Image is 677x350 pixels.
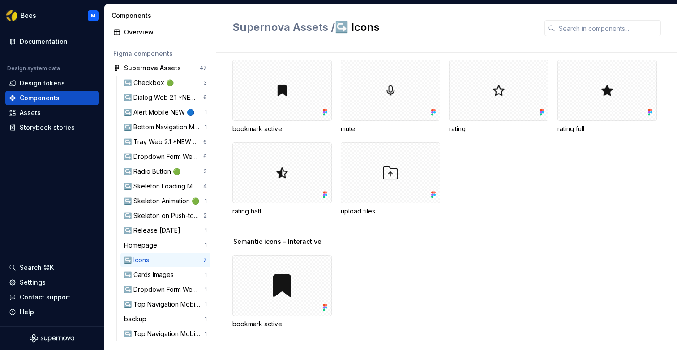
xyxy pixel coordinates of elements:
button: Help [5,305,99,319]
div: 6 [203,153,207,160]
a: ↪️ Dialog Web 2.1 *NEW 🔵6 [120,90,210,105]
a: Design tokens [5,76,99,90]
div: Overview [124,28,207,37]
div: Homepage [124,241,161,250]
div: Settings [20,278,46,287]
div: rating half [232,142,332,216]
div: bookmark active [232,320,332,329]
a: ↪️ Icons7 [120,253,210,267]
div: Contact support [20,293,70,302]
a: ↪️ Release [DATE]1 [120,223,210,238]
div: 1 [205,227,207,234]
div: bookmark active [232,124,332,133]
a: Documentation [5,34,99,49]
div: upload files [341,207,440,216]
span: Supernova Assets / [232,21,335,34]
div: Supernova Assets [124,64,181,73]
a: ↪️ Top Navigation Mobile HOME *NEW 🟠1 [120,297,210,312]
div: Assets [20,108,41,117]
div: rating full [557,60,657,133]
div: 1 [205,330,207,337]
div: rating half [232,207,332,216]
div: ↪️ Dropdown Form Web 🟠 [124,285,205,294]
h2: ↪️ Icons [232,20,534,34]
div: ↪️ Cards Images [124,270,177,279]
div: M [91,12,95,19]
div: 1 [205,109,207,116]
div: Components [111,11,212,20]
div: ↪️ Checkbox 🟢 [124,78,177,87]
div: 1 [205,124,207,131]
div: 1 [205,316,207,323]
div: ↪️ Skeleton Loading Methods 🟢 [124,182,203,191]
div: 3 [203,168,207,175]
div: ↪️ Dialog Web 2.1 *NEW 🔵 [124,93,203,102]
div: ↪️ Icons [124,256,153,265]
div: ↪️ Release [DATE] [124,226,184,235]
div: bookmark active [232,255,332,329]
a: Storybook stories [5,120,99,135]
div: rating [449,124,548,133]
div: Help [20,307,34,316]
a: ↪️ Radio Button 🟢3 [120,164,210,179]
a: ↪️ Skeleton Animation 🟢1 [120,194,210,208]
div: ↪️ Tray Web 2.1 *NEW 🔵 [124,137,203,146]
div: Documentation [20,37,68,46]
div: 3 [203,79,207,86]
a: ↪️ Cards Images1 [120,268,210,282]
div: 1 [205,242,207,249]
input: Search in components... [555,20,661,36]
div: mute [341,60,440,133]
div: rating full [557,124,657,133]
a: ↪️ Dropdown Form Web 🟠1 [120,282,210,297]
a: ↪️ Bottom Navigation Mobile 🟢1 [120,120,210,134]
div: upload files [341,142,440,216]
div: rating [449,60,548,133]
div: 1 [205,197,207,205]
div: ↪️ Bottom Navigation Mobile 🟢 [124,123,205,132]
a: Overview [110,25,210,39]
a: Supernova Assets47 [110,61,210,75]
div: mute [341,124,440,133]
a: ↪️ Skeleton Loading Methods 🟢4 [120,179,210,193]
a: Components [5,91,99,105]
a: ↪️ Alert Mobile NEW 🔵1 [120,105,210,120]
a: ↪️ Skeleton on Push-to-refresh 🟢2 [120,209,210,223]
img: a56d5fbf-f8ab-4a39-9705-6fc7187585ab.png [6,10,17,21]
div: ↪️ Alert Mobile NEW 🔵 [124,108,198,117]
a: ↪️ Checkbox 🟢3 [120,76,210,90]
button: Search ⌘K [5,260,99,275]
div: 6 [203,94,207,101]
div: 6 [203,138,207,145]
div: Design system data [7,65,60,72]
div: backup [124,315,150,324]
div: Search ⌘K [20,263,54,272]
button: Contact support [5,290,99,304]
a: Homepage1 [120,238,210,252]
a: ↪️ Dropdown Form Web 🟠 TEMPORARY6 [120,149,210,164]
div: 1 [205,271,207,278]
a: ↪️ Top Navigation Mobile INTERN *NEW 🟢1 [120,327,210,341]
a: Assets [5,106,99,120]
div: Storybook stories [20,123,75,132]
div: 1 [205,286,207,293]
div: ↪️ Skeleton Animation 🟢 [124,196,203,205]
a: backup1 [120,312,210,326]
div: Design tokens [20,79,65,88]
div: 47 [200,64,207,72]
div: Bees [21,11,36,20]
a: ↪️ Tray Web 2.1 *NEW 🔵6 [120,135,210,149]
button: BeesM [2,6,102,25]
a: Settings [5,275,99,290]
div: ↪️ Skeleton on Push-to-refresh 🟢 [124,211,203,220]
div: ↪️ Dropdown Form Web 🟠 TEMPORARY [124,152,203,161]
div: ↪️ Top Navigation Mobile HOME *NEW 🟠 [124,300,205,309]
div: 1 [205,301,207,308]
div: 7 [203,256,207,264]
span: Semantic icons - Interactive [233,237,321,246]
div: 2 [203,212,207,219]
div: ↪️ Radio Button 🟢 [124,167,184,176]
div: 4 [203,183,207,190]
svg: Supernova Logo [30,334,74,343]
